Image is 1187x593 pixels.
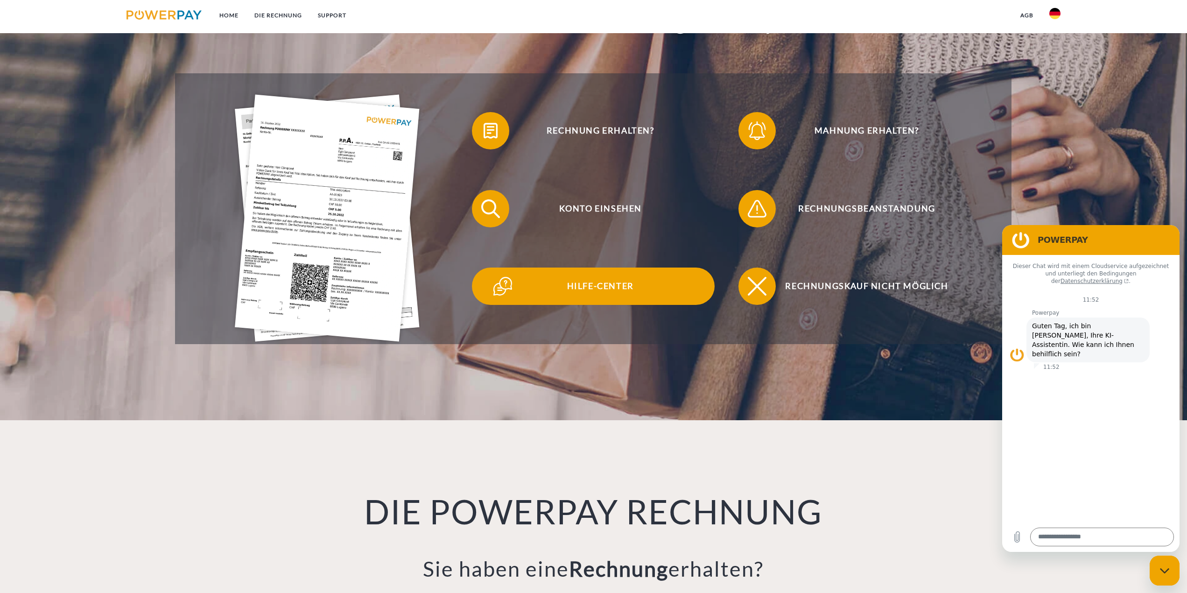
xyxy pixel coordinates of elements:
button: Rechnungsbeanstandung [738,190,981,227]
a: SUPPORT [310,7,354,24]
img: qb_bell.svg [745,119,769,142]
img: qb_bill.svg [479,119,502,142]
b: Rechnung [569,556,668,581]
button: Rechnung erhalten? [472,112,715,149]
button: Konto einsehen [472,190,715,227]
h3: Sie haben eine erhalten? [267,556,921,582]
img: qb_warning.svg [745,197,769,220]
img: qb_close.svg [745,275,769,298]
button: Hilfe-Center [472,268,715,305]
a: Home [211,7,246,24]
button: Rechnungskauf nicht möglich [738,268,981,305]
img: logo-powerpay.svg [126,10,202,20]
span: Rechnung erhalten? [486,112,715,149]
img: qb_search.svg [479,197,502,220]
span: Rechnungsbeanstandung [752,190,981,227]
span: Mahnung erhalten? [752,112,981,149]
iframe: Messaging-Fenster [1002,225,1180,552]
h1: DIE POWERPAY RECHNUNG [267,490,921,532]
span: Konto einsehen [486,190,715,227]
iframe: Schaltfläche zum Öffnen des Messaging-Fensters; Konversation läuft [1150,556,1180,586]
span: Hilfe-Center [486,268,715,305]
a: DIE RECHNUNG [246,7,310,24]
a: agb [1012,7,1041,24]
img: de [1049,8,1061,19]
span: Rechnungskauf nicht möglich [752,268,981,305]
img: qb_help.svg [491,275,514,298]
img: single_invoice_powerpay_de.jpg [235,94,420,341]
button: Mahnung erhalten? [738,112,981,149]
